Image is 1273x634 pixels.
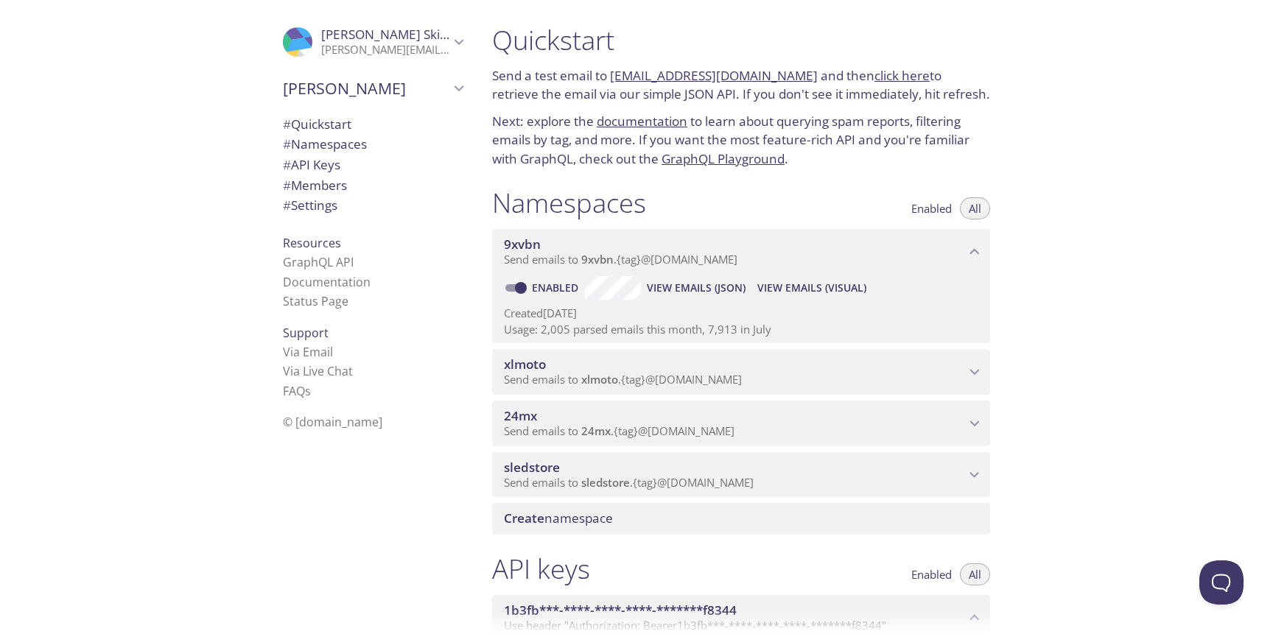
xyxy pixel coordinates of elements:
[271,69,474,108] div: Pierce
[492,401,990,446] div: 24mx namespace
[492,349,990,395] div: xlmoto namespace
[271,18,474,66] div: Grzegorz Skierkowski
[283,383,311,399] a: FAQ
[283,197,337,214] span: Settings
[597,113,687,130] a: documentation
[283,156,340,173] span: API Keys
[874,67,930,84] a: click here
[271,114,474,135] div: Quickstart
[271,195,474,216] div: Team Settings
[321,43,449,57] p: [PERSON_NAME][EMAIL_ADDRESS][PERSON_NAME][DOMAIN_NAME]
[610,67,818,84] a: [EMAIL_ADDRESS][DOMAIN_NAME]
[492,229,990,275] div: 9xvbn namespace
[504,372,742,387] span: Send emails to . {tag} @[DOMAIN_NAME]
[271,155,474,175] div: API Keys
[504,510,613,526] span: namespace
[283,414,382,430] span: © [DOMAIN_NAME]
[504,510,544,526] span: Create
[283,78,449,99] span: [PERSON_NAME]
[283,135,291,152] span: #
[283,254,354,270] a: GraphQL API
[504,306,978,321] p: Created [DATE]
[283,274,371,290] a: Documentation
[492,186,646,219] h1: Namespaces
[492,503,990,534] div: Create namespace
[960,563,990,585] button: All
[504,407,537,424] span: 24mx
[283,293,348,309] a: Status Page
[283,197,291,214] span: #
[492,24,990,57] h1: Quickstart
[492,112,990,169] p: Next: explore the to learn about querying spam reports, filtering emails by tag, and more. If you...
[283,177,347,194] span: Members
[504,423,734,438] span: Send emails to . {tag} @[DOMAIN_NAME]
[492,452,990,498] div: sledstore namespace
[504,252,737,267] span: Send emails to . {tag} @[DOMAIN_NAME]
[283,135,367,152] span: Namespaces
[504,475,754,490] span: Send emails to . {tag} @[DOMAIN_NAME]
[283,116,291,133] span: #
[902,563,961,585] button: Enabled
[960,197,990,219] button: All
[492,552,590,585] h1: API keys
[283,363,353,379] a: Via Live Chat
[504,236,541,253] span: 9xvbn
[647,279,746,297] span: View Emails (JSON)
[283,235,341,251] span: Resources
[504,459,560,476] span: sledstore
[321,26,491,43] span: [PERSON_NAME] Skierkowski
[504,322,978,337] p: Usage: 2,005 parsed emails this month, 7,913 in July
[271,175,474,196] div: Members
[305,383,311,399] span: s
[581,423,611,438] span: 24mx
[751,276,872,300] button: View Emails (Visual)
[902,197,961,219] button: Enabled
[492,66,990,104] p: Send a test email to and then to retrieve the email via our simple JSON API. If you don't see it ...
[283,116,351,133] span: Quickstart
[283,177,291,194] span: #
[504,356,546,373] span: xlmoto
[271,134,474,155] div: Namespaces
[530,281,584,295] a: Enabled
[1199,560,1244,605] iframe: Help Scout Beacon - Open
[283,156,291,173] span: #
[283,344,333,360] a: Via Email
[581,252,614,267] span: 9xvbn
[581,372,618,387] span: xlmoto
[283,325,329,341] span: Support
[757,279,866,297] span: View Emails (Visual)
[662,150,785,167] a: GraphQL Playground
[641,276,751,300] button: View Emails (JSON)
[581,475,630,490] span: sledstore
